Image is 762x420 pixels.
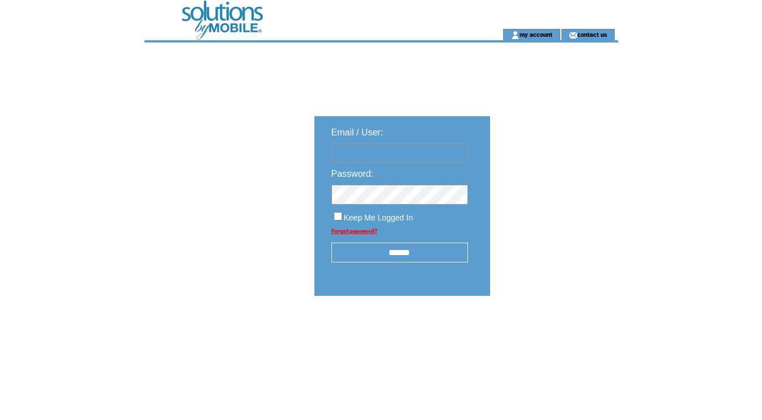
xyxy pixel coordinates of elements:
[520,31,552,38] a: my account
[523,324,580,338] img: transparent.png;jsessionid=1178A32138D43E661E35CEA87E7BE5B6
[331,228,377,234] a: Forgot password?
[569,31,577,40] img: contact_us_icon.gif;jsessionid=1178A32138D43E661E35CEA87E7BE5B6
[344,213,413,222] span: Keep Me Logged In
[331,128,384,137] span: Email / User:
[511,31,520,40] img: account_icon.gif;jsessionid=1178A32138D43E661E35CEA87E7BE5B6
[331,169,374,179] span: Password:
[577,31,607,38] a: contact us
